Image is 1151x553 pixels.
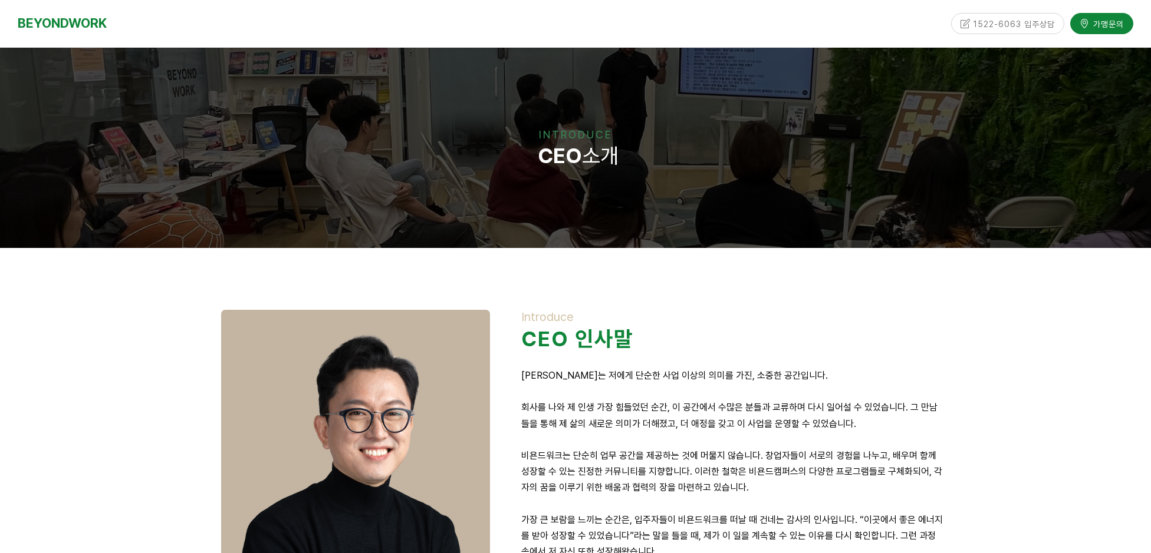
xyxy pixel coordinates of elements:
span: 가맹문의 [1090,18,1124,29]
p: 회사를 나와 제 인생 가장 힘들었던 순간, 이 공간에서 수많은 분들과 교류하며 다시 일어설 수 있었습니다. 그 만남들을 통해 제 삶의 새로운 의미가 더해졌고, 더 애정을 갖고... [521,399,944,431]
p: 비욘드워크는 단순히 업무 공간을 제공하는 것에 머물지 않습니다. 창업자들이 서로의 경험을 나누고, 배우며 함께 성장할 수 있는 진정한 커뮤니티를 지향합니다. 이러한 철학은 비... [521,448,944,496]
strong: CEO 인사말 [521,326,633,352]
a: 가맹문의 [1070,13,1133,34]
p: [PERSON_NAME]는 저에게 단순한 사업 이상의 의미를 가진, 소중한 공간입니다. [521,367,944,383]
a: BEYONDWORK [18,12,107,34]
span: INTRODUCE [539,128,613,141]
span: 소개 [532,143,619,168]
strong: CEO [538,143,582,168]
span: Introduce [521,310,574,324]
